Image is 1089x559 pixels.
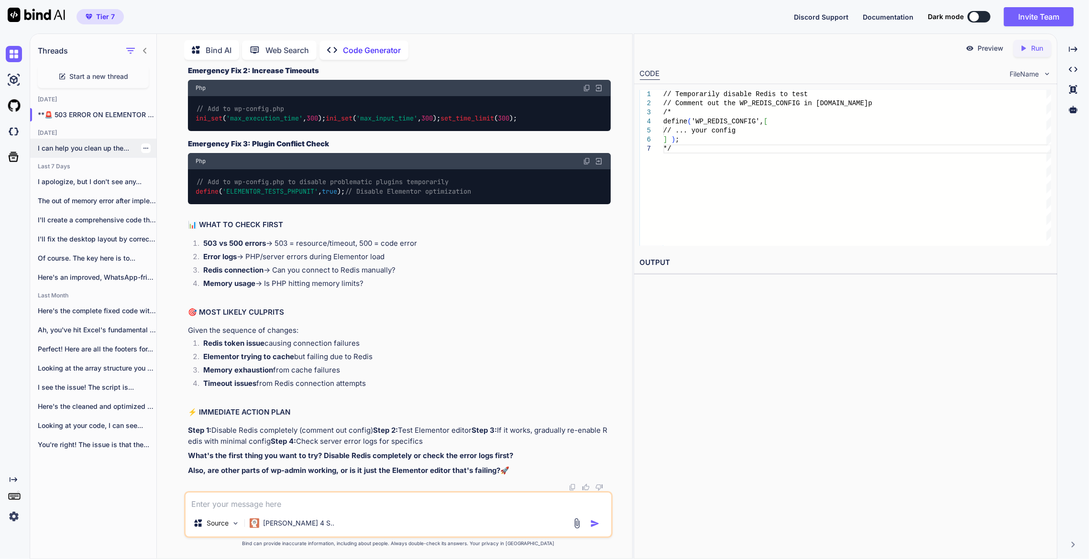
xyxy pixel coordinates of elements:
span: Start a new thread [70,72,129,81]
img: darkCloudIdeIcon [6,123,22,140]
span: Php [196,157,206,165]
button: Invite Team [1004,7,1074,26]
div: 4 [640,117,651,126]
strong: Step 2: [373,426,398,435]
span: define [663,118,687,125]
span: define [196,187,219,196]
li: → Can you connect to Redis manually? [196,265,611,278]
img: premium [86,14,92,20]
span: true [322,187,337,196]
p: Code Generator [343,44,401,56]
li: from Redis connection attempts [196,378,611,392]
img: copy [569,483,576,491]
strong: Memory usage [203,279,255,288]
span: 'max_execution_time' [226,114,303,122]
p: **🚨 503 ERROR ON ELEMENTOR EDITOR - IMM... [38,110,156,120]
strong: Elementor trying to cache [203,352,294,361]
p: Web Search [265,44,309,56]
strong: Redis connection [203,265,264,274]
span: FileName [1010,69,1039,79]
div: 6 [640,135,651,144]
img: Claude 4 Sonnet [250,518,259,528]
span: ( [687,118,691,125]
h2: Last 7 Days [30,163,156,170]
strong: Step 3: [472,426,497,435]
button: Documentation [863,12,913,22]
span: 300 [421,114,433,122]
p: Bind can provide inaccurate information, including about people. Always double-check its answers.... [184,540,613,547]
span: 'WP_REDIS_CONFIG', [691,118,763,125]
p: Disable Redis completely (comment out config) Test Elementor editor If it works, gradually re-ena... [188,425,611,447]
span: // Temporarily disable Redis to test [663,90,808,98]
div: 3 [640,108,651,117]
img: copy [583,84,591,92]
p: I see the issue! The script is... [38,383,156,392]
h2: Last Month [30,292,156,299]
strong: Step 4: [271,437,296,446]
img: dislike [595,483,603,491]
span: // Disable Elementor optimization [345,187,471,196]
strong: Emergency Fix 3: Plugin Conflict Check [188,139,329,148]
p: Preview [978,44,1004,53]
p: Run [1032,44,1044,53]
h1: Threads [38,45,68,56]
img: like [582,483,590,491]
img: Pick Models [231,519,240,527]
h2: [DATE] [30,129,156,137]
span: Php [196,84,206,92]
li: but failing due to Redis [196,351,611,365]
li: → Is PHP hitting memory limits? [196,278,611,292]
span: set_time_limit [440,114,494,122]
div: 5 [640,126,651,135]
span: Tier 7 [96,12,115,22]
strong: 503 vs 500 errors [203,239,266,248]
code: ( , ); [196,177,472,197]
span: Documentation [863,13,913,21]
li: from cache failures [196,365,611,378]
span: ini_set [196,114,222,122]
code: ( , ); ( , ); ( ); [196,104,517,123]
img: Bind AI [8,8,65,22]
img: chevron down [1043,70,1051,78]
p: [PERSON_NAME] 4 S.. [263,518,334,528]
img: ai-studio [6,72,22,88]
h2: OUTPUT [634,252,1057,274]
p: Of course. The key here is to... [38,253,156,263]
span: Dark mode [928,12,964,22]
p: Looking at your code, I can see... [38,421,156,430]
li: → PHP/server errors during Elementor load [196,252,611,265]
span: p [868,99,872,107]
p: Ah, you've hit Excel's fundamental row/column limits!... [38,325,156,335]
li: → 503 = resource/timeout, 500 = code error [196,238,611,252]
img: icon [590,519,600,528]
p: 🚀 [188,465,611,476]
p: Source [207,518,229,528]
p: Perfect! Here are all the footers for... [38,344,156,354]
p: The out of memory error after implementing... [38,196,156,206]
p: I apologize, but I don't see any... [38,177,156,186]
img: copy [583,157,591,165]
p: Here's the cleaned and optimized HTML for... [38,402,156,411]
span: ) [671,136,675,143]
p: Here's the complete fixed code with the... [38,306,156,316]
strong: Also, are other parts of wp-admin working, or is it just the Elementor editor that's failing? [188,466,500,475]
span: ; [675,136,679,143]
span: // Add to wp-config.php to disable problematic plugins temporarily [196,177,449,186]
p: I'll fix the desktop layout by correcting... [38,234,156,244]
p: Bind AI [206,44,231,56]
strong: Error logs [203,252,237,261]
span: ] [663,136,667,143]
img: Open in Browser [594,157,603,165]
img: settings [6,508,22,525]
img: githubLight [6,98,22,114]
strong: Step 1: [188,426,211,435]
span: [ [764,118,768,125]
img: attachment [572,518,583,529]
h2: ⚡ IMMEDIATE ACTION PLAN [188,407,611,418]
strong: Redis token issue [203,339,264,348]
li: causing connection failures [196,338,611,351]
h2: [DATE] [30,96,156,103]
strong: What's the first thing you want to try? Disable Redis completely or check the error logs first? [188,451,513,460]
span: // Add to wp-config.php [196,104,284,113]
div: 2 [640,99,651,108]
